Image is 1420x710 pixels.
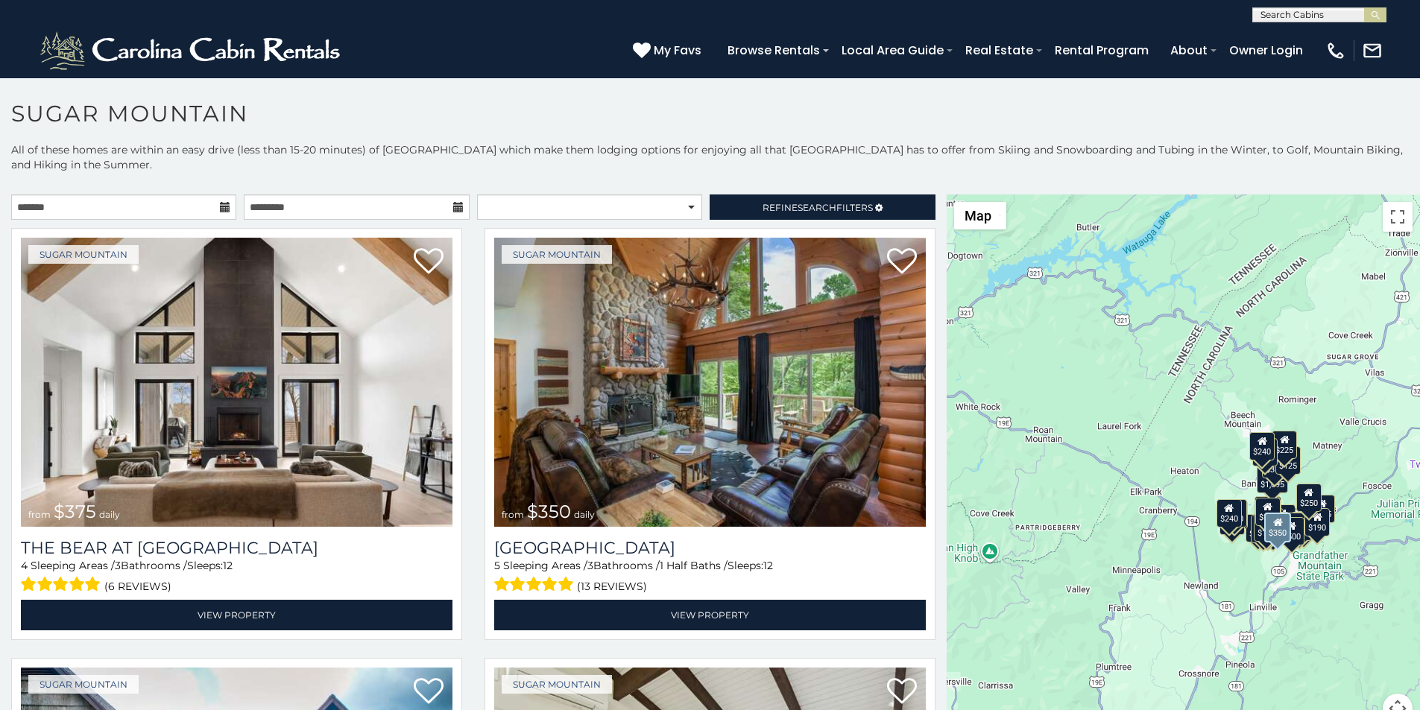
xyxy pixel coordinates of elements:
a: Sugar Mountain [502,675,612,694]
div: $240 [1217,499,1242,527]
span: 3 [587,559,593,572]
a: Owner Login [1222,37,1310,63]
span: Refine Filters [763,202,873,213]
div: $500 [1279,517,1304,545]
div: Sleeping Areas / Bathrooms / Sleeps: [494,558,926,596]
span: daily [574,509,595,520]
div: $250 [1296,484,1322,512]
a: Real Estate [958,37,1041,63]
div: $125 [1275,446,1301,475]
img: phone-regular-white.png [1325,40,1346,61]
span: Search [798,202,836,213]
a: [GEOGRAPHIC_DATA] [494,538,926,558]
a: Sugar Mountain [28,675,139,694]
span: 1 Half Baths / [660,559,728,572]
span: 12 [223,559,233,572]
a: Browse Rentals [720,37,827,63]
div: Sleeping Areas / Bathrooms / Sleeps: [21,558,452,596]
div: $195 [1287,513,1312,541]
a: The Bear At Sugar Mountain from $375 daily [21,238,452,527]
div: $200 [1270,504,1296,533]
div: $1,095 [1257,465,1288,493]
button: Toggle fullscreen view [1383,202,1413,232]
a: View Property [494,600,926,630]
span: from [28,509,51,520]
div: $240 [1250,432,1275,460]
a: About [1163,37,1215,63]
span: My Favs [654,41,701,60]
a: Local Area Guide [834,37,951,63]
a: Grouse Moor Lodge from $350 daily [494,238,926,527]
a: View Property [21,600,452,630]
a: Add to favorites [414,247,444,278]
a: RefineSearchFilters [710,194,935,220]
div: $225 [1272,431,1298,459]
a: Add to favorites [887,247,917,278]
span: from [502,509,524,520]
a: Rental Program [1047,37,1156,63]
a: Add to favorites [414,676,444,708]
div: $300 [1255,498,1281,526]
img: mail-regular-white.png [1362,40,1383,61]
span: daily [99,509,120,520]
a: Add to favorites [887,676,917,708]
span: Map [965,208,991,224]
a: Sugar Mountain [28,245,139,264]
span: 4 [21,559,28,572]
div: $190 [1255,496,1280,524]
img: Grouse Moor Lodge [494,238,926,527]
a: The Bear At [GEOGRAPHIC_DATA] [21,538,452,558]
span: $375 [54,501,96,522]
span: $350 [527,501,571,522]
button: Change map style [954,202,1006,229]
span: (13 reviews) [577,577,647,596]
div: $190 [1305,508,1331,536]
div: $155 [1252,515,1277,543]
div: $155 [1310,495,1335,523]
h3: Grouse Moor Lodge [494,538,926,558]
span: 12 [763,559,773,572]
h3: The Bear At Sugar Mountain [21,538,452,558]
div: $350 [1265,513,1292,542]
div: $175 [1254,513,1279,542]
img: The Bear At Sugar Mountain [21,238,452,527]
img: White-1-2.png [37,28,347,73]
span: 3 [115,559,121,572]
span: (6 reviews) [104,577,171,596]
a: Sugar Mountain [502,245,612,264]
a: My Favs [633,41,705,60]
span: 5 [494,559,500,572]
